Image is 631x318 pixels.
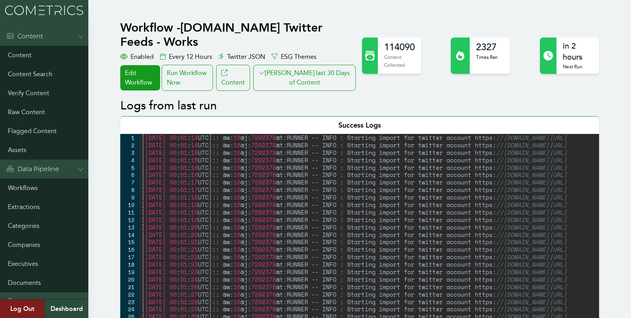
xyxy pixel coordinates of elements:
div: Run Workflow Now [162,65,213,91]
a: Content [216,65,250,91]
div: 2 [120,141,140,149]
button: [PERSON_NAME] last 30 Days of Content [253,65,356,91]
div: 16 [120,246,140,253]
div: 24 [120,305,140,313]
div: 1 [120,134,140,141]
div: 11 [120,209,140,216]
div: 19 [120,268,140,276]
div: Success Logs [120,116,599,134]
a: Dashboard [44,299,88,318]
div: 6 [120,171,140,179]
div: Content [6,32,43,41]
h1: Workflow - [DOMAIN_NAME] Twitter Feeds - Works [120,21,357,49]
div: 8 [120,186,140,194]
div: 20 [120,276,140,283]
div: 3 [120,149,140,156]
div: 15 [120,238,140,246]
div: 23 [120,298,140,306]
div: 4 [120,156,140,164]
a: Edit Workflow [120,65,160,90]
div: 13 [120,224,140,231]
p: Times Ran [476,53,498,61]
h2: Logs from last run [120,99,599,113]
div: 21 [120,283,140,291]
div: 7 [120,179,140,186]
div: 10 [120,201,140,209]
div: 18 [120,261,140,268]
div: 17 [120,253,140,261]
p: Next Run [563,63,593,71]
h2: 2327 [476,41,498,53]
div: Admin [6,297,39,307]
div: 5 [120,164,140,171]
div: Data Pipeline [6,164,59,174]
div: Every 12 Hours [160,52,212,62]
div: 22 [120,291,140,298]
div: ESG Themes [271,52,317,62]
p: Content Collected [384,53,415,69]
div: Enabled [120,52,154,62]
div: 14 [120,231,140,239]
div: 12 [120,216,140,224]
div: Twitter JSON [218,52,265,62]
h2: 114090 [384,41,415,53]
h2: in 2 hours [563,41,593,63]
div: 9 [120,194,140,201]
